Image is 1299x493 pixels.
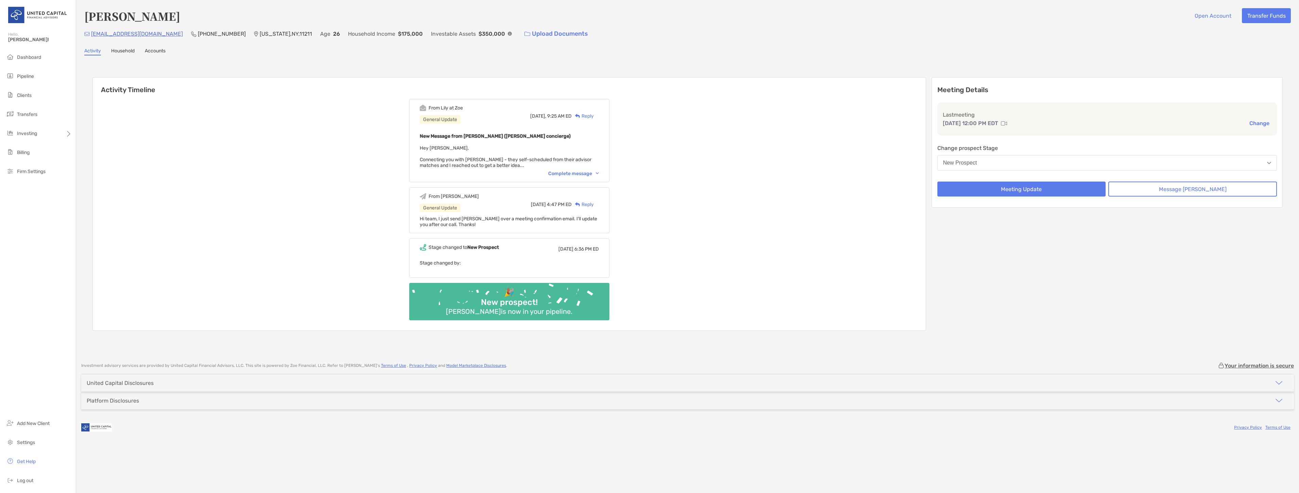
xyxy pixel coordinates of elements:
img: Event icon [420,105,426,111]
img: button icon [524,32,530,36]
a: Model Marketplace Disclosures [446,363,506,368]
img: icon arrow [1275,396,1283,405]
div: General Update [420,204,461,212]
span: Settings [17,440,35,445]
p: Age [320,30,330,38]
p: [US_STATE] , NY , 11211 [260,30,312,38]
button: Transfer Funds [1242,8,1291,23]
a: Privacy Policy [409,363,437,368]
button: Message [PERSON_NAME] [1108,182,1277,197]
div: Stage changed to [429,244,499,250]
div: General Update [420,115,461,124]
p: 26 [333,30,340,38]
div: New prospect! [478,297,540,307]
p: [EMAIL_ADDRESS][DOMAIN_NAME] [91,30,183,38]
button: Meeting Update [937,182,1106,197]
div: New Prospect [943,160,977,166]
div: Reply [572,113,594,120]
span: Clients [17,92,32,98]
span: [PERSON_NAME]! [8,37,72,42]
div: Reply [572,201,594,208]
span: Add New Client [17,421,50,426]
p: $350,000 [479,30,505,38]
span: 4:47 PM ED [547,202,572,207]
img: Event icon [420,244,426,251]
p: $175,000 [398,30,423,38]
span: [DATE] [558,246,573,252]
div: 🎉 [501,288,517,297]
span: [DATE], [530,113,546,119]
img: transfers icon [6,110,14,118]
img: Confetti [409,283,609,314]
img: Info Icon [508,32,512,36]
button: Change [1247,120,1271,127]
p: Household Income [348,30,395,38]
p: Last meeting [943,111,1272,119]
a: Activity [84,48,101,55]
span: Investing [17,131,37,136]
button: New Prospect [937,155,1277,171]
p: Investable Assets [431,30,476,38]
img: add_new_client icon [6,419,14,427]
a: Terms of Use [381,363,406,368]
p: [PHONE_NUMBER] [198,30,246,38]
div: Platform Disclosures [87,397,139,404]
span: Transfers [17,112,37,117]
img: settings icon [6,438,14,446]
a: Terms of Use [1265,425,1291,430]
span: [DATE] [531,202,546,207]
a: Accounts [145,48,166,55]
img: Chevron icon [596,172,599,174]
span: Dashboard [17,54,41,60]
p: Your information is secure [1225,362,1294,369]
img: investing icon [6,129,14,137]
img: Event icon [420,193,426,200]
p: Stage changed by: [420,259,599,267]
span: Hi team, I just send [PERSON_NAME] over a meeting confirmation email. I'll update you after our c... [420,216,597,227]
p: [DATE] 12:00 PM EDT [943,119,998,128]
img: logout icon [6,476,14,484]
img: billing icon [6,148,14,156]
span: Billing [17,150,30,155]
img: icon arrow [1275,379,1283,387]
div: [PERSON_NAME] is now in your pipeline. [443,307,575,316]
a: Upload Documents [520,27,592,41]
button: Open Account [1189,8,1236,23]
span: Firm Settings [17,169,46,174]
img: United Capital Logo [8,3,68,27]
div: From [PERSON_NAME] [429,193,479,199]
span: Get Help [17,459,36,464]
span: Pipeline [17,73,34,79]
span: 9:25 AM ED [547,113,572,119]
a: Household [111,48,135,55]
h6: Activity Timeline [93,78,926,94]
p: Meeting Details [937,86,1277,94]
img: Reply icon [575,114,580,118]
b: New Message from [PERSON_NAME] ([PERSON_NAME] concierge) [420,133,571,139]
img: get-help icon [6,457,14,465]
img: firm-settings icon [6,167,14,175]
img: Email Icon [84,32,90,36]
div: United Capital Disclosures [87,380,154,386]
div: From Lily at Zoe [429,105,463,111]
img: communication type [1001,121,1007,126]
img: dashboard icon [6,53,14,61]
div: Complete message [548,171,599,176]
b: New Prospect [467,244,499,250]
span: 6:36 PM ED [574,246,599,252]
img: Phone Icon [191,31,196,37]
p: Investment advisory services are provided by United Capital Financial Advisors, LLC . This site i... [81,363,507,368]
a: Privacy Policy [1234,425,1262,430]
img: Reply icon [575,202,580,207]
img: Location Icon [254,31,258,37]
span: Log out [17,478,33,483]
img: company logo [81,420,112,435]
h4: [PERSON_NAME] [84,8,180,24]
img: Open dropdown arrow [1267,162,1271,164]
img: pipeline icon [6,72,14,80]
img: clients icon [6,91,14,99]
span: Hey [PERSON_NAME], Connecting you with [PERSON_NAME] - they self-scheduled from their advisor mat... [420,145,591,168]
p: Change prospect Stage [937,144,1277,152]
